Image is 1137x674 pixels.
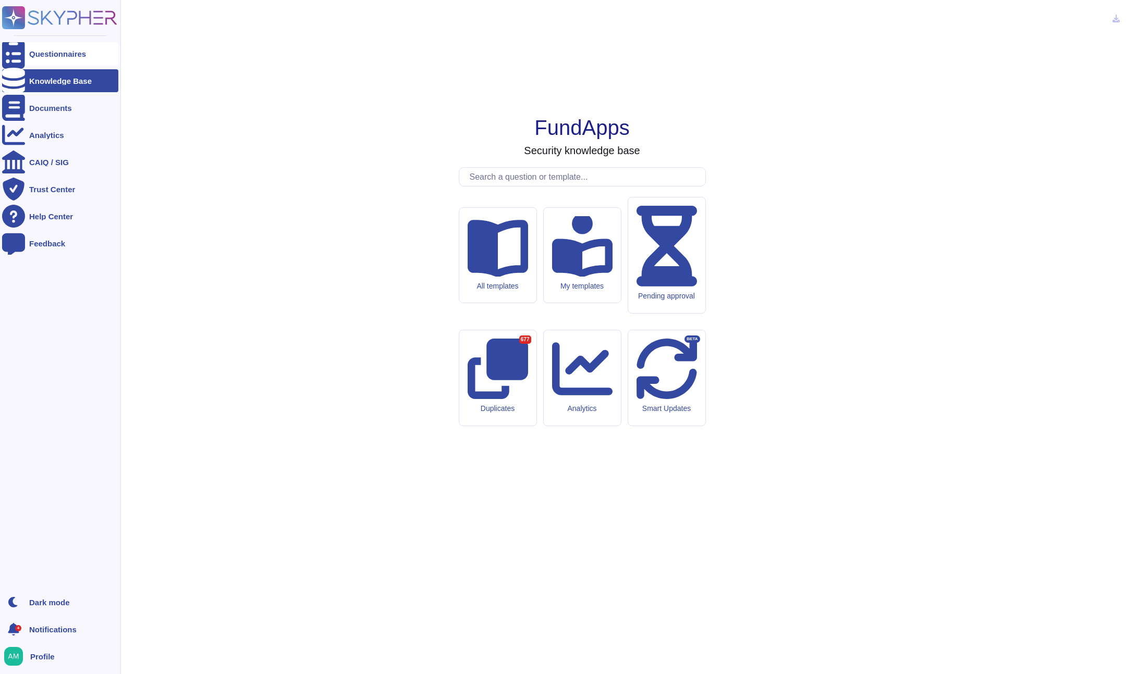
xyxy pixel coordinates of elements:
div: Smart Updates [637,404,697,413]
a: Questionnaires [2,42,118,65]
a: Feedback [2,232,118,255]
div: All templates [468,282,528,291]
div: BETA [684,335,700,343]
div: Pending approval [637,292,697,301]
img: user [4,647,23,666]
div: Duplicates [468,404,528,413]
div: CAIQ / SIG [29,158,69,166]
input: Search a question or template... [464,168,705,186]
div: Documents [29,104,72,112]
div: Trust Center [29,185,75,193]
a: Help Center [2,205,118,228]
button: user [2,645,30,668]
a: Documents [2,96,118,119]
h3: Security knowledge base [524,144,640,157]
div: 677 [519,335,531,344]
div: Analytics [29,131,64,139]
span: Notifications [29,626,77,633]
div: Feedback [29,240,65,247]
div: Dark mode [29,598,70,606]
h1: FundApps [534,115,629,140]
a: Knowledge Base [2,69,118,92]
a: Trust Center [2,178,118,201]
div: Analytics [552,404,613,413]
a: CAIQ / SIG [2,151,118,173]
div: 4 [15,625,21,631]
div: My templates [552,282,613,291]
span: Profile [30,653,55,660]
a: Analytics [2,123,118,146]
div: Knowledge Base [29,77,92,85]
div: Help Center [29,213,73,220]
div: Questionnaires [29,50,86,58]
